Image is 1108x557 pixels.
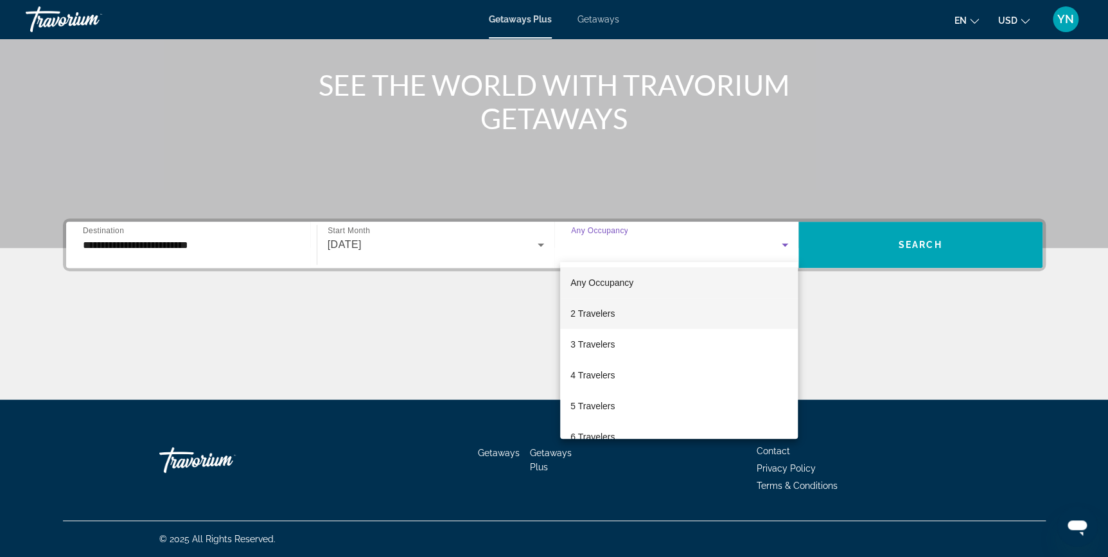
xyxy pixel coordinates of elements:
span: Any Occupancy [570,278,633,288]
iframe: Button to launch messaging window [1057,506,1098,547]
span: 6 Travelers [570,429,615,445]
span: 3 Travelers [570,337,615,352]
span: 4 Travelers [570,367,615,383]
span: 2 Travelers [570,306,615,321]
span: 5 Travelers [570,398,615,414]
